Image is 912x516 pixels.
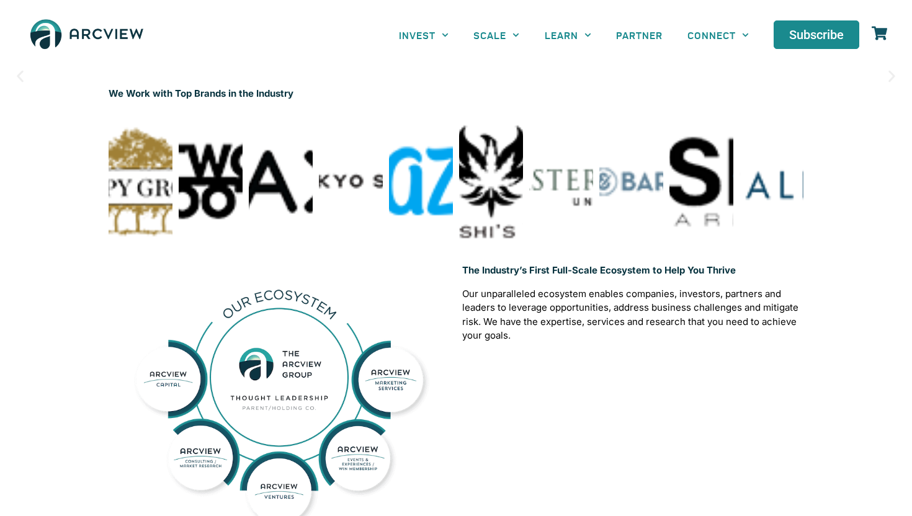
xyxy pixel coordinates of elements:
div: 3 / 22 [249,110,313,253]
div: Belushi's Farm 125x75 [459,110,523,253]
a: LEARN [532,21,604,49]
div: Papa & Barkley 125x75 [599,110,663,253]
div: Two Roots 125x75 [179,110,243,253]
div: 4 / 22 [319,110,383,253]
div: Eaze 125x75 [389,110,453,253]
span: Subscribe [789,29,844,41]
h1: The Industry’s First Full-Scale Ecosystem to Help You Thrive [462,265,803,275]
div: Previous slide [12,68,28,84]
div: 9 / 22 [669,110,733,253]
div: 10 / 22 [740,110,803,253]
div: Caliva 125x75 [740,110,803,253]
a: PARTNER [604,21,675,49]
div: 7 / 22 [529,110,593,253]
div: FSD Pharma 125x75 [669,110,733,253]
div: Canopy Growth 125x75 [109,110,172,253]
div: Next slide [884,68,900,84]
a: INVEST [387,21,461,49]
p: Our unparalleled ecosystem enables companies, investors, partners and leaders to leverage opportu... [462,287,803,343]
div: 1 / 22 [109,110,172,253]
a: SCALE [461,21,532,49]
a: Subscribe [774,20,859,49]
div: 5 / 22 [389,110,453,253]
div: Oaksterdam University [529,110,593,253]
div: PAX 125x75 [249,110,313,253]
div: Slides [109,110,803,253]
img: The Arcview Group [25,12,149,58]
nav: Menu [387,21,761,49]
div: Tokyo Smoke 125x75 [319,110,383,253]
a: CONNECT [675,21,761,49]
h1: We Work with Top Brands in the Industry [109,89,803,98]
div: 6 / 22 [459,110,523,253]
div: 2 / 22 [179,110,243,253]
div: 8 / 22 [599,110,663,253]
